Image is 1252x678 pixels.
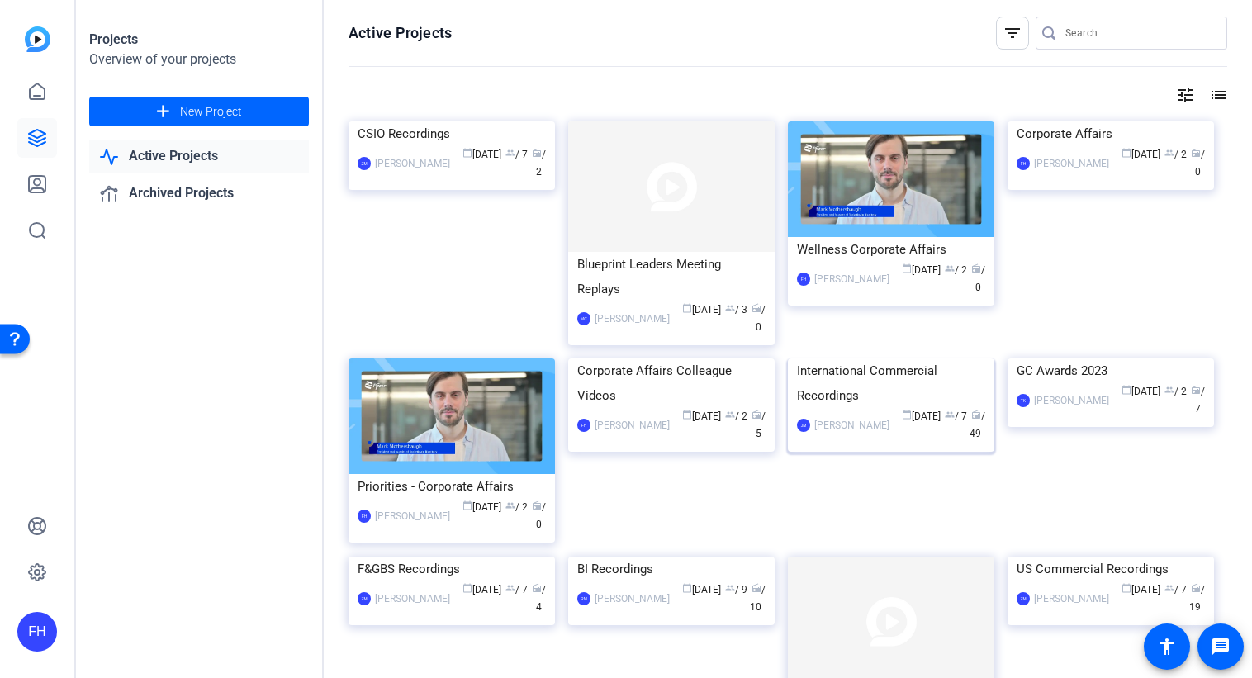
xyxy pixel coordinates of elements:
div: FH [17,612,57,652]
span: [DATE] [682,410,721,422]
span: / 4 [532,584,546,613]
div: FH [577,419,590,432]
div: [PERSON_NAME] [375,155,450,172]
span: / 9 [725,584,747,595]
span: / 2 [505,501,528,513]
span: calendar_today [682,303,692,313]
div: Corporate Affairs Colleague Videos [577,358,766,408]
span: group [1164,583,1174,593]
div: [PERSON_NAME] [375,590,450,607]
div: [PERSON_NAME] [1034,590,1109,607]
div: FH [1017,157,1030,170]
a: Active Projects [89,140,309,173]
div: Blueprint Leaders Meeting Replays [577,252,766,301]
div: RM [577,592,590,605]
div: BI Recordings [577,557,766,581]
div: [PERSON_NAME] [595,311,670,327]
mat-icon: add [153,102,173,122]
input: Search [1065,23,1214,43]
div: Wellness Corporate Affairs [797,237,985,262]
div: [PERSON_NAME] [595,417,670,434]
span: New Project [180,103,242,121]
div: ZM [1017,592,1030,605]
span: [DATE] [682,584,721,595]
div: GC Awards 2023 [1017,358,1205,383]
span: radio [1191,583,1201,593]
span: [DATE] [902,410,941,422]
img: blue-gradient.svg [25,26,50,52]
span: radio [1191,148,1201,158]
div: FH [358,510,371,523]
h1: Active Projects [349,23,452,43]
span: group [505,500,515,510]
span: group [505,583,515,593]
span: group [725,303,735,313]
div: FH [797,273,810,286]
mat-icon: message [1211,637,1231,657]
span: / 0 [752,304,766,333]
span: radio [532,500,542,510]
mat-icon: tune [1175,85,1195,105]
span: calendar_today [902,263,912,273]
span: / 7 [505,584,528,595]
span: radio [752,583,761,593]
span: calendar_today [1122,583,1131,593]
div: Priorities - Corporate Affairs [358,474,546,499]
span: [DATE] [682,304,721,315]
mat-icon: accessibility [1157,637,1177,657]
span: radio [1191,385,1201,395]
div: TK [1017,394,1030,407]
span: calendar_today [682,583,692,593]
div: Projects [89,30,309,50]
span: group [725,583,735,593]
div: [PERSON_NAME] [1034,155,1109,172]
span: group [945,263,955,273]
span: / 2 [945,264,967,276]
span: [DATE] [462,149,501,160]
span: / 2 [1164,386,1187,397]
div: US Commercial Recordings [1017,557,1205,581]
div: [PERSON_NAME] [814,271,889,287]
span: / 10 [750,584,766,613]
span: / 7 [1191,386,1205,415]
div: ZM [358,592,371,605]
a: Archived Projects [89,177,309,211]
mat-icon: filter_list [1003,23,1022,43]
div: [PERSON_NAME] [375,508,450,524]
span: / 2 [725,410,747,422]
span: calendar_today [902,410,912,420]
span: / 5 [752,410,766,439]
span: [DATE] [1122,386,1160,397]
span: radio [532,583,542,593]
span: group [725,410,735,420]
div: F&GBS Recordings [358,557,546,581]
div: [PERSON_NAME] [1034,392,1109,409]
span: / 3 [725,304,747,315]
span: calendar_today [1122,148,1131,158]
span: group [1164,385,1174,395]
button: New Project [89,97,309,126]
span: [DATE] [902,264,941,276]
span: group [1164,148,1174,158]
span: / 7 [1164,584,1187,595]
span: radio [752,303,761,313]
span: / 2 [532,149,546,178]
span: / 0 [971,264,985,293]
span: radio [971,410,981,420]
span: [DATE] [462,501,501,513]
span: radio [532,148,542,158]
span: group [945,410,955,420]
span: calendar_today [1122,385,1131,395]
span: / 7 [505,149,528,160]
span: / 0 [1191,149,1205,178]
span: radio [752,410,761,420]
span: radio [971,263,981,273]
div: Overview of your projects [89,50,309,69]
div: JM [797,419,810,432]
span: calendar_today [462,500,472,510]
span: / 0 [532,501,546,530]
span: calendar_today [462,148,472,158]
mat-icon: list [1207,85,1227,105]
span: calendar_today [682,410,692,420]
span: / 2 [1164,149,1187,160]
